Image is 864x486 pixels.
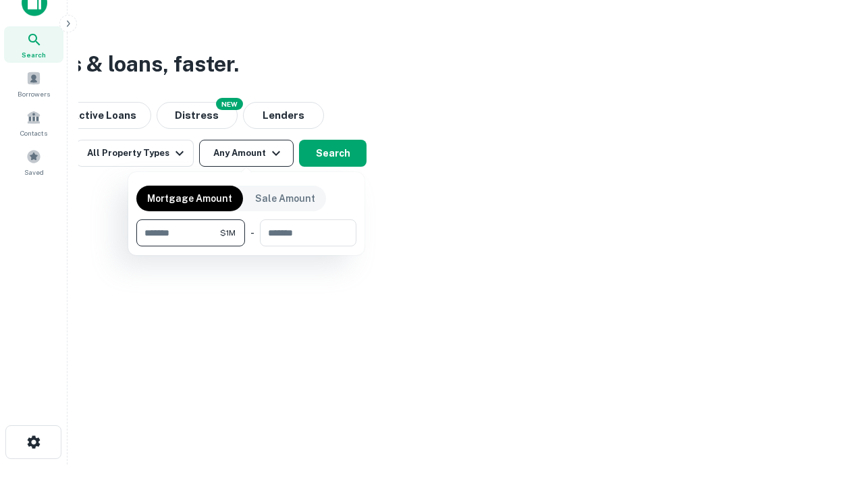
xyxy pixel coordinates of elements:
p: Mortgage Amount [147,191,232,206]
div: - [250,219,254,246]
span: $1M [220,227,236,239]
p: Sale Amount [255,191,315,206]
iframe: Chat Widget [796,378,864,443]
